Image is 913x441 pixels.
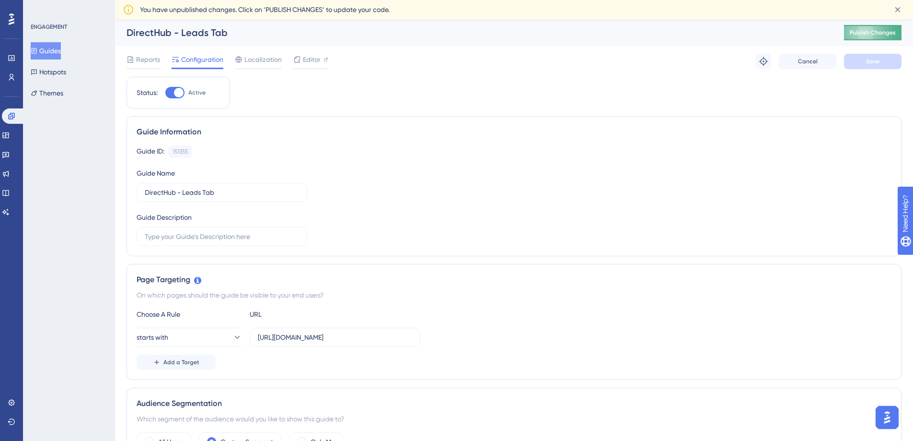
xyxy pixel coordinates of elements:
span: Publish Changes [850,29,896,36]
iframe: UserGuiding AI Assistant Launcher [873,403,901,432]
span: Need Help? [23,2,60,14]
button: Publish Changes [844,25,901,40]
div: DirectHub - Leads Tab [127,26,820,39]
button: Hotspots [31,63,66,81]
span: You have unpublished changes. Click on ‘PUBLISH CHANGES’ to update your code. [140,4,390,15]
div: ENGAGEMENT [31,23,67,31]
button: Guides [31,42,61,60]
button: Themes [31,84,63,102]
